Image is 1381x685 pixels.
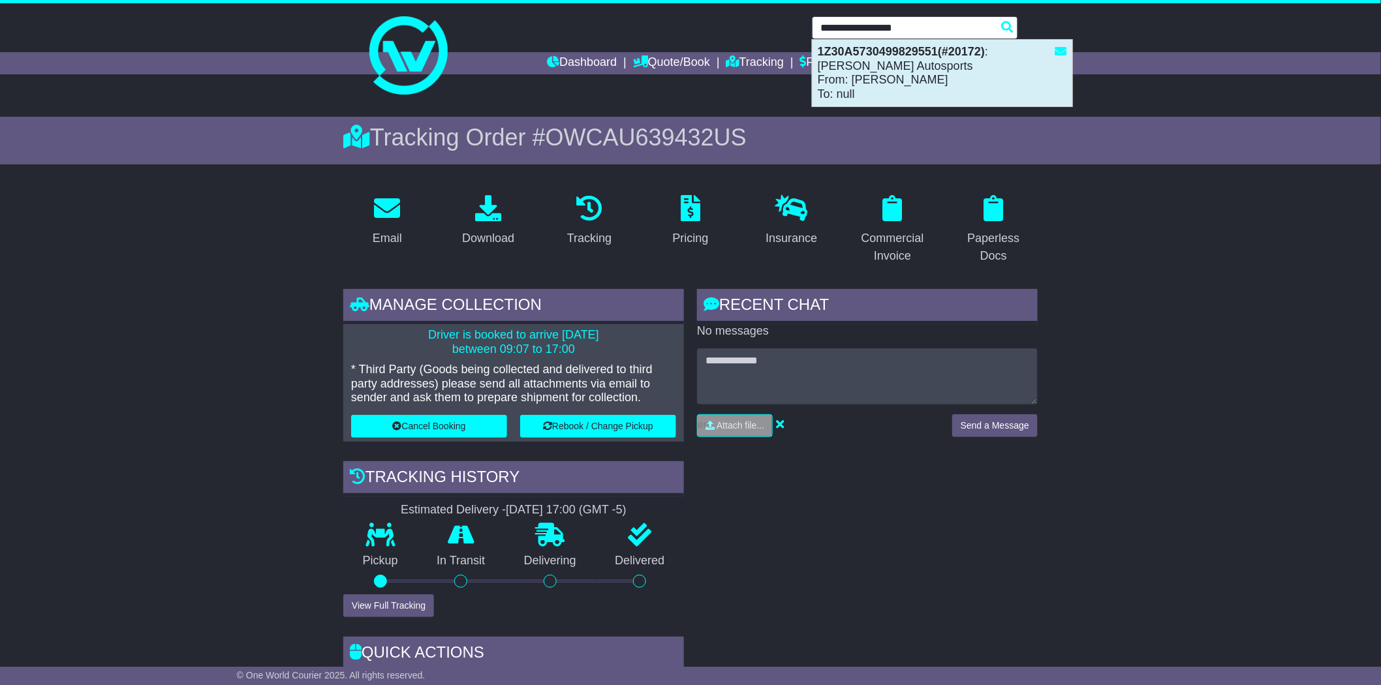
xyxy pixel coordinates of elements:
[454,190,523,252] a: Download
[596,554,685,568] p: Delivered
[950,190,1038,269] a: Paperless Docs
[504,554,596,568] p: Delivering
[848,190,937,269] a: Commercial Invoice
[757,190,826,252] a: Insurance
[462,230,514,247] div: Download
[343,503,684,517] div: Estimated Delivery -
[672,230,708,247] div: Pricing
[857,230,928,265] div: Commercial Invoice
[237,670,426,680] span: © One World Courier 2025. All rights reserved.
[343,289,684,324] div: Manage collection
[520,415,676,438] button: Rebook / Change Pickup
[818,45,985,58] strong: 1Z30A5730499829551(#20172)
[952,414,1038,437] button: Send a Message
[664,190,717,252] a: Pricing
[813,40,1072,106] div: : [PERSON_NAME] Autosports From: [PERSON_NAME] To: null
[958,230,1029,265] div: Paperless Docs
[697,324,1038,339] p: No messages
[351,415,507,438] button: Cancel Booking
[547,52,617,74] a: Dashboard
[800,52,860,74] a: Financials
[343,461,684,496] div: Tracking history
[633,52,710,74] a: Quote/Book
[726,52,784,74] a: Tracking
[766,230,817,247] div: Insurance
[567,230,612,247] div: Tracking
[343,594,434,617] button: View Full Tracking
[373,230,402,247] div: Email
[559,190,620,252] a: Tracking
[546,124,747,151] span: OWCAU639432US
[697,289,1038,324] div: RECENT CHAT
[364,190,411,252] a: Email
[343,554,418,568] p: Pickup
[351,363,676,405] p: * Third Party (Goods being collected and delivered to third party addresses) please send all atta...
[506,503,626,517] div: [DATE] 17:00 (GMT -5)
[351,328,676,356] p: Driver is booked to arrive [DATE] between 09:07 to 17:00
[343,123,1038,151] div: Tracking Order #
[418,554,505,568] p: In Transit
[343,637,684,672] div: Quick Actions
